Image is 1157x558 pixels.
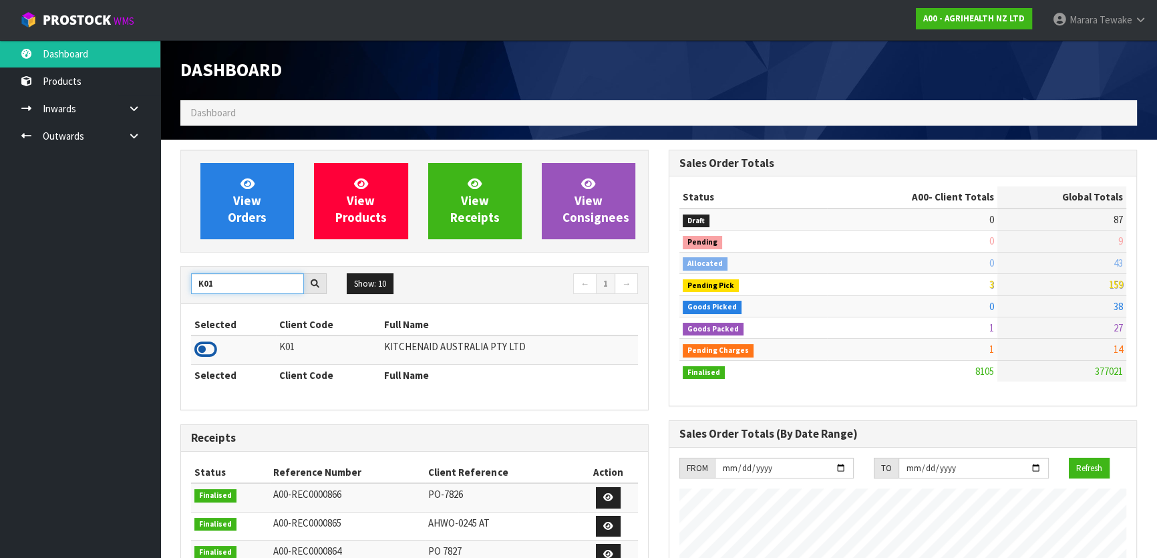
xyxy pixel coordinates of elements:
th: Selected [191,364,276,386]
th: Selected [191,314,276,335]
span: 1 [989,343,994,356]
a: A00 - AGRIHEALTH NZ LTD [916,8,1032,29]
a: ViewConsignees [542,163,635,239]
span: 0 [989,235,994,247]
span: A00 [912,190,929,203]
th: Client Code [276,364,381,386]
span: 14 [1114,343,1123,356]
span: 3 [989,278,994,291]
span: Goods Picked [683,301,741,314]
span: 43 [1114,257,1123,269]
th: - Client Totals [827,186,997,208]
span: Dashboard [180,58,282,82]
th: Global Totals [997,186,1126,208]
div: TO [874,458,898,479]
span: Pending [683,236,722,249]
span: Pending Charges [683,344,754,358]
h3: Receipts [191,432,638,444]
th: Reference Number [270,462,425,483]
span: View Consignees [562,176,629,226]
img: cube-alt.png [20,11,37,28]
span: Tewake [1100,13,1132,26]
th: Status [191,462,270,483]
a: 1 [596,273,615,295]
span: 0 [989,213,994,226]
span: 377021 [1095,365,1123,378]
th: Full Name [381,364,638,386]
span: Marara [1069,13,1098,26]
span: Finalised [194,489,236,503]
h3: Sales Order Totals [679,157,1126,170]
span: PO-7826 [428,488,463,501]
th: Action [578,462,638,483]
span: A00-REC0000865 [273,517,341,529]
span: Allocated [683,257,727,271]
th: Status [679,186,827,208]
span: Draft [683,215,709,228]
span: 38 [1114,300,1123,313]
nav: Page navigation [425,273,639,297]
span: 87 [1114,213,1123,226]
span: A00-REC0000866 [273,488,341,501]
span: Pending Pick [683,279,739,293]
span: 9 [1118,235,1123,247]
h3: Sales Order Totals (By Date Range) [679,428,1126,440]
span: 0 [989,257,994,269]
div: FROM [679,458,715,479]
span: Finalised [194,518,236,531]
span: 159 [1109,278,1123,291]
input: Search clients [191,273,304,294]
span: 1 [989,321,994,334]
span: View Products [335,176,387,226]
span: View Orders [228,176,267,226]
th: Full Name [381,314,638,335]
small: WMS [114,15,134,27]
td: KITCHENAID AUSTRALIA PTY LTD [381,335,638,364]
a: ViewReceipts [428,163,522,239]
span: Finalised [683,366,725,380]
span: Dashboard [190,106,236,119]
td: K01 [276,335,381,364]
a: ← [573,273,597,295]
span: Goods Packed [683,323,743,336]
span: 8105 [975,365,994,378]
button: Show: 10 [347,273,393,295]
span: AHWO-0245 AT [428,517,490,529]
strong: A00 - AGRIHEALTH NZ LTD [923,13,1025,24]
a: ViewProducts [314,163,407,239]
th: Client Reference [425,462,578,483]
button: Refresh [1069,458,1110,479]
span: View Receipts [450,176,500,226]
a: → [615,273,638,295]
span: A00-REC0000864 [273,545,341,557]
span: PO 7827 [428,545,462,557]
th: Client Code [276,314,381,335]
span: ProStock [43,11,111,29]
a: ViewOrders [200,163,294,239]
span: 0 [989,300,994,313]
span: 27 [1114,321,1123,334]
